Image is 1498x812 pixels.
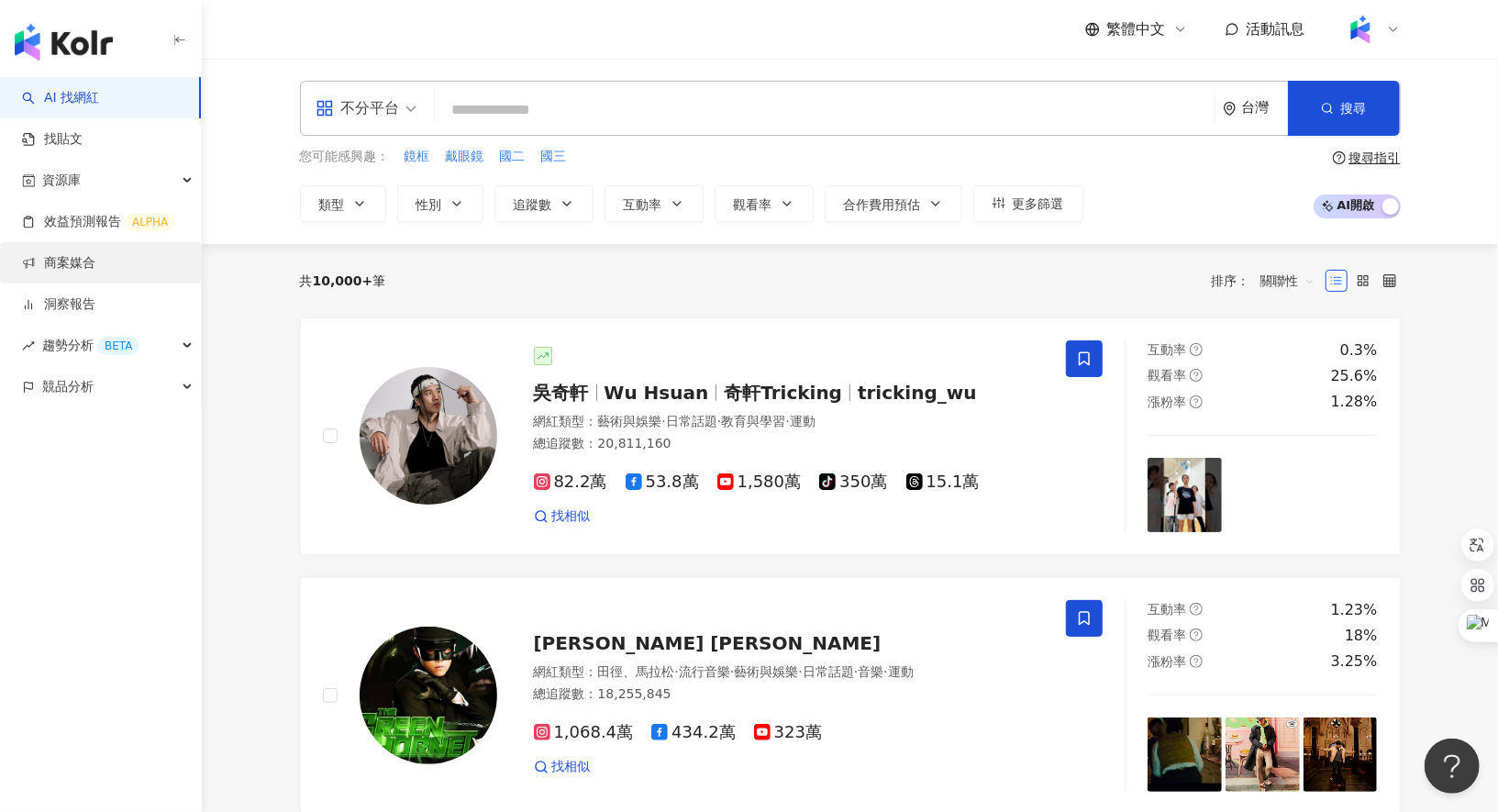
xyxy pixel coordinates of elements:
img: logo [15,24,113,61]
span: 音樂 [858,664,883,679]
span: · [854,664,858,679]
span: question-circle [1190,343,1203,356]
span: rise [22,339,35,352]
a: 找相似 [534,507,591,526]
span: Wu Hsuan [605,382,709,404]
button: 追蹤數 [494,185,594,222]
span: 戴眼鏡 [446,148,484,166]
span: 1,580萬 [717,473,802,492]
span: 教育與學習 [721,414,785,428]
span: 觀看率 [1148,628,1186,642]
span: 活動訊息 [1247,20,1305,38]
button: 性別 [397,185,483,222]
span: appstore [316,99,334,117]
span: 您可能感興趣： [300,148,390,166]
div: 排序： [1212,266,1326,295]
span: 運動 [790,414,816,428]
span: · [675,664,679,679]
span: question-circle [1190,395,1203,408]
div: 1.23% [1331,600,1378,620]
div: 3.25% [1331,651,1378,672]
span: 國二 [500,148,526,166]
button: 戴眼鏡 [445,147,485,167]
a: 效益預測報告ALPHA [22,213,175,231]
span: · [662,414,666,428]
div: 網紅類型 ： [534,413,1045,431]
span: question-circle [1190,628,1203,641]
button: 合作費用預估 [825,185,962,222]
img: post-image [1148,458,1222,532]
span: question-circle [1190,603,1203,616]
span: 藝術與娛樂 [734,664,798,679]
button: 更多篩選 [973,185,1083,222]
span: 藝術與娛樂 [598,414,662,428]
span: 更多篩選 [1013,196,1064,211]
span: 合作費用預估 [844,197,921,212]
span: 競品分析 [42,366,94,407]
span: environment [1223,102,1237,116]
span: 性別 [416,197,442,212]
img: post-image [1304,717,1378,792]
span: 互動率 [1148,342,1186,357]
span: 觀看率 [1148,368,1186,383]
span: 追蹤數 [514,197,552,212]
button: 國三 [540,147,568,167]
div: BETA [97,337,139,355]
div: 0.3% [1340,340,1378,361]
div: 網紅類型 ： [534,663,1045,682]
span: 資源庫 [42,160,81,201]
span: question-circle [1190,369,1203,382]
a: 找貼文 [22,130,83,149]
span: 運動 [888,664,914,679]
a: searchAI 找網紅 [22,89,99,107]
div: 台灣 [1242,100,1288,116]
span: 流行音樂 [679,664,730,679]
span: 搜尋 [1341,101,1367,116]
span: 1,068.4萬 [534,723,634,742]
span: 找相似 [552,507,591,526]
span: 找相似 [552,758,591,776]
span: · [798,664,802,679]
span: 434.2萬 [651,723,736,742]
span: · [883,664,887,679]
div: 總追蹤數 ： 18,255,845 [534,685,1045,704]
span: 53.8萬 [626,473,699,492]
div: 共 筆 [300,273,386,288]
img: Kolr%20app%20icon%20%281%29.png [1343,12,1378,47]
span: 350萬 [819,473,887,492]
button: 搜尋 [1288,81,1400,136]
div: 搜尋指引 [1349,150,1401,165]
span: 鏡框 [405,148,430,166]
span: 10,000+ [313,273,373,288]
img: post-image [1226,458,1300,532]
span: 關聯性 [1260,266,1315,295]
span: 漲粉率 [1148,395,1186,409]
button: 類型 [300,185,386,222]
span: 日常話題 [803,664,854,679]
span: 田徑、馬拉松 [598,664,675,679]
div: 總追蹤數 ： 20,811,160 [534,435,1045,453]
div: 25.6% [1331,366,1378,386]
img: post-image [1304,458,1378,532]
button: 鏡框 [404,147,431,167]
div: 18% [1345,626,1378,646]
span: · [730,664,734,679]
img: KOL Avatar [360,627,497,764]
img: KOL Avatar [360,367,497,505]
span: 觀看率 [734,197,772,212]
span: · [785,414,789,428]
iframe: Help Scout Beacon - Open [1425,739,1480,794]
span: 奇軒Tricking [724,382,842,404]
span: question-circle [1190,655,1203,668]
img: post-image [1148,717,1222,792]
span: 趨勢分析 [42,325,139,366]
span: 日常話題 [666,414,717,428]
span: 15.1萬 [906,473,980,492]
a: 洞察報告 [22,295,95,314]
div: 1.28% [1331,392,1378,412]
span: tricking_wu [858,382,977,404]
span: question-circle [1333,151,1346,164]
button: 國二 [499,147,527,167]
span: · [717,414,721,428]
a: 找相似 [534,758,591,776]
